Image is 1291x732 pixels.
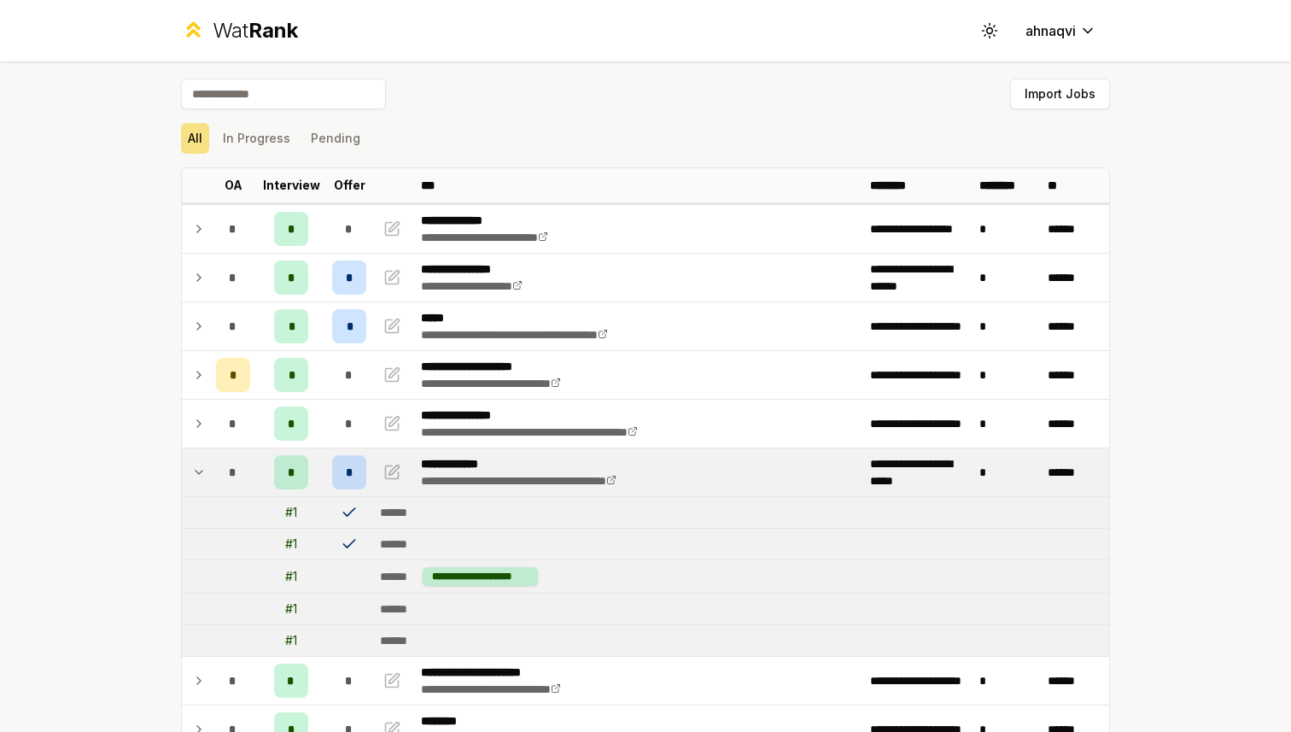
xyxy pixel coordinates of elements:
button: Import Jobs [1010,79,1110,109]
span: Rank [248,18,298,43]
p: Offer [334,177,365,194]
a: WatRank [181,17,298,44]
button: In Progress [216,123,297,154]
button: Pending [304,123,367,154]
div: Wat [213,17,298,44]
div: # 1 [285,600,297,618]
span: ahnaqvi [1025,20,1076,41]
div: # 1 [285,568,297,585]
div: # 1 [285,536,297,553]
div: # 1 [285,504,297,521]
p: Interview [263,177,320,194]
button: ahnaqvi [1012,15,1110,46]
button: All [181,123,209,154]
div: # 1 [285,632,297,649]
p: OA [225,177,242,194]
